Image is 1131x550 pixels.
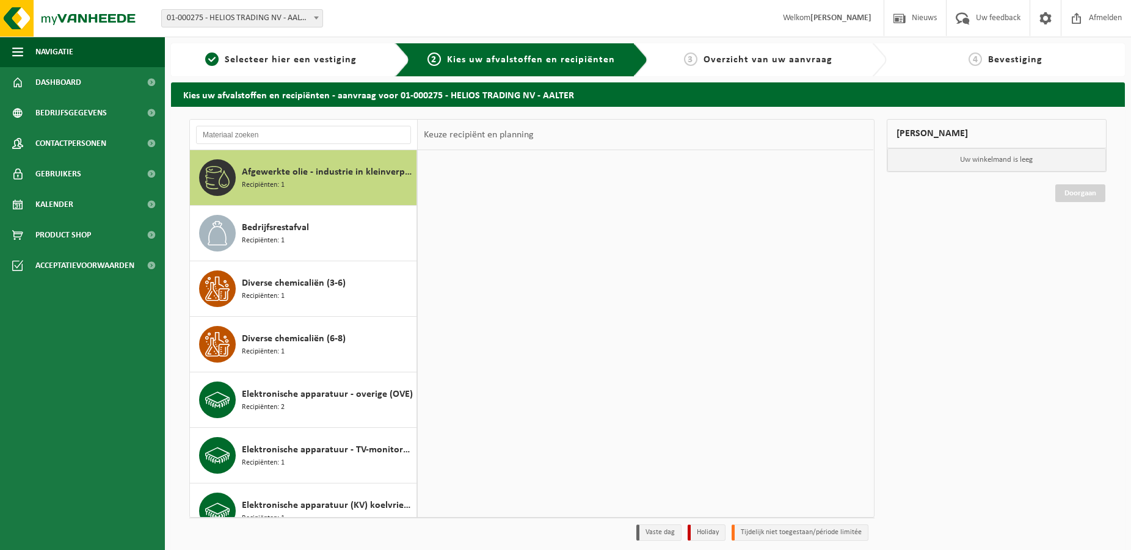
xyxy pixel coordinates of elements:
[35,37,73,67] span: Navigatie
[177,52,385,67] a: 1Selecteer hier een vestiging
[732,524,868,541] li: Tijdelijk niet toegestaan/période limitée
[242,179,285,191] span: Recipiënten: 1
[684,52,697,66] span: 3
[242,498,413,513] span: Elektronische apparatuur (KV) koelvries (huishoudelijk)
[162,10,322,27] span: 01-000275 - HELIOS TRADING NV - AALTER
[190,428,417,483] button: Elektronische apparatuur - TV-monitoren (TVM) Recipiënten: 1
[190,206,417,261] button: Bedrijfsrestafval Recipiënten: 1
[688,524,726,541] li: Holiday
[35,67,81,98] span: Dashboard
[810,13,871,23] strong: [PERSON_NAME]
[35,189,73,220] span: Kalender
[447,55,615,65] span: Kies uw afvalstoffen en recipiënten
[35,128,106,159] span: Contactpersonen
[242,443,413,457] span: Elektronische apparatuur - TV-monitoren (TVM)
[171,82,1125,106] h2: Kies uw afvalstoffen en recipiënten - aanvraag voor 01-000275 - HELIOS TRADING NV - AALTER
[6,523,204,550] iframe: chat widget
[887,148,1107,172] p: Uw winkelmand is leeg
[242,165,413,179] span: Afgewerkte olie - industrie in kleinverpakking
[242,331,346,346] span: Diverse chemicaliën (6-8)
[35,220,91,250] span: Product Shop
[190,317,417,372] button: Diverse chemicaliën (6-8) Recipiënten: 1
[242,457,285,469] span: Recipiënten: 1
[988,55,1042,65] span: Bevestiging
[242,276,346,291] span: Diverse chemicaliën (3-6)
[196,126,411,144] input: Materiaal zoeken
[190,150,417,206] button: Afgewerkte olie - industrie in kleinverpakking Recipiënten: 1
[704,55,832,65] span: Overzicht van uw aanvraag
[418,120,540,150] div: Keuze recipiënt en planning
[161,9,323,27] span: 01-000275 - HELIOS TRADING NV - AALTER
[242,402,285,413] span: Recipiënten: 2
[242,387,413,402] span: Elektronische apparatuur - overige (OVE)
[225,55,357,65] span: Selecteer hier een vestiging
[427,52,441,66] span: 2
[35,159,81,189] span: Gebruikers
[190,372,417,428] button: Elektronische apparatuur - overige (OVE) Recipiënten: 2
[636,524,682,541] li: Vaste dag
[190,483,417,539] button: Elektronische apparatuur (KV) koelvries (huishoudelijk) Recipiënten: 1
[242,235,285,247] span: Recipiënten: 1
[242,346,285,358] span: Recipiënten: 1
[242,513,285,524] span: Recipiënten: 1
[242,220,309,235] span: Bedrijfsrestafval
[242,291,285,302] span: Recipiënten: 1
[35,98,107,128] span: Bedrijfsgegevens
[887,119,1107,148] div: [PERSON_NAME]
[205,52,219,66] span: 1
[1055,184,1105,202] a: Doorgaan
[969,52,982,66] span: 4
[190,261,417,317] button: Diverse chemicaliën (3-6) Recipiënten: 1
[35,250,134,281] span: Acceptatievoorwaarden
